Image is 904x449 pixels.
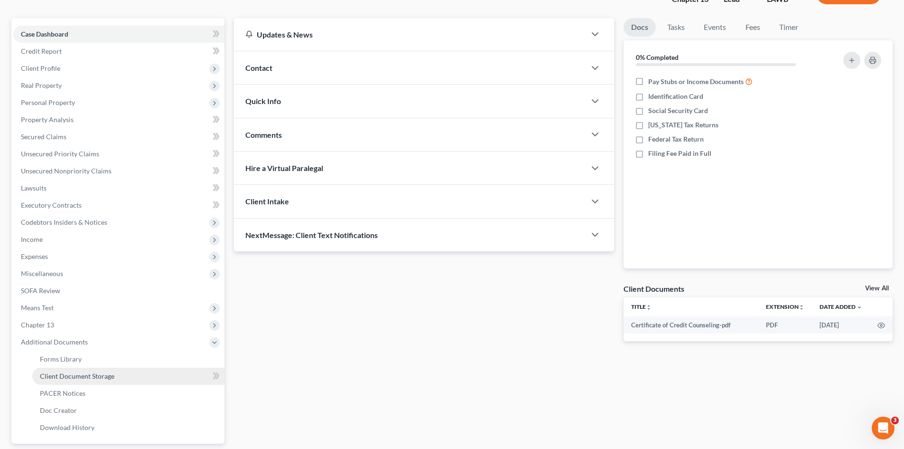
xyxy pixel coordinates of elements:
td: [DATE] [812,316,870,334]
span: Download History [40,423,94,431]
a: Client Document Storage [32,368,224,385]
div: Lindsey says… [8,168,182,330]
textarea: Message… [8,291,182,307]
span: Secured Claims [21,133,66,141]
span: Expenses [21,252,48,260]
img: Profile image for Operator [27,5,42,20]
img: Profile image for Operator [8,118,23,134]
button: Send a message… [163,307,178,323]
td: PDF [758,316,812,334]
span: Unsecured Priority Claims [21,150,99,158]
span: Quick Info [245,96,281,105]
strong: Filing a Case with ECF through NextChapter [39,63,154,80]
strong: All Cases View [39,38,93,45]
a: Docs [624,18,656,37]
i: unfold_more [799,305,804,310]
div: PACER Multi-Factor Authentication Now Required for ECF FilingEffective [DATE], PACER now requires... [16,248,148,313]
a: Events [696,18,734,37]
span: Identification Card [648,92,703,101]
span: Miscellaneous [21,269,63,277]
span: NextMessage: Client Text Notifications [245,230,378,239]
span: Hire a Virtual Paralegal [245,163,323,172]
button: Emoji picker [15,311,22,319]
a: Lawsuits [13,180,224,197]
span: Additional Documents [21,338,88,346]
button: Home [149,4,167,22]
strong: Shell Case Import [39,98,105,105]
a: Doc Creator [32,402,224,419]
a: View All [865,285,889,292]
a: Secured Claims [13,128,224,145]
a: SOFA Review [13,282,224,299]
span: Filing Fee Paid in Full [648,149,711,158]
span: Client Profile [21,64,60,72]
span: Social Security Card [648,106,708,115]
span: Lawsuits [21,184,47,192]
a: Property Analysis [13,111,224,128]
span: Chapter 13 [21,321,54,329]
a: Unsecured Priority Claims [13,145,224,162]
button: Upload attachment [45,311,53,319]
span: Real Property [21,81,62,89]
div: Client Documents [624,284,684,294]
i: unfold_more [646,305,652,310]
div: PACER Multi-Factor Authentication Now Required for ECF Filing [25,256,138,286]
a: Date Added expand_more [820,303,862,310]
span: Personal Property [21,98,75,106]
h1: Operator [46,9,80,16]
a: Unsecured Nonpriority Claims [13,162,224,180]
a: Tasks [660,18,692,37]
span: Client Intake [245,197,289,206]
span: Forms Library [40,355,82,363]
button: Gif picker [30,311,37,319]
div: Hi there! You should set up an authentication app through your PACER settings. Once you have link... [8,168,156,309]
button: Start recording [60,311,68,319]
b: [PERSON_NAME] [41,149,94,155]
a: Extensionunfold_more [766,303,804,310]
div: Shell Case Import [29,89,182,115]
span: Credit Report [21,47,62,55]
span: Pay Stubs or Income Documents [648,77,744,86]
a: Executory Contracts [13,197,224,214]
span: [US_STATE] Tax Returns [648,120,718,130]
div: Close [167,4,184,21]
a: Forms Library [32,351,224,368]
span: More in the Help Center [65,122,155,130]
span: 3 [891,417,899,424]
span: Unsecured Nonpriority Claims [21,167,112,175]
span: Federal Tax Return [648,134,704,144]
span: Comments [245,130,282,139]
span: Income [21,235,43,243]
span: Property Analysis [21,115,74,124]
a: PACER Notices [32,385,224,402]
div: Lindsey says… [8,146,182,168]
span: Contact [245,63,272,72]
img: Profile image for Lindsey [28,147,38,157]
iframe: Intercom live chat [872,417,895,439]
a: Titleunfold_more [631,303,652,310]
div: Operator says… [8,29,182,146]
div: joined the conversation [41,148,162,156]
div: Filing a Case with ECF through NextChapter [29,54,182,89]
a: Timer [772,18,806,37]
div: All Cases View [29,29,182,54]
a: Download History [32,419,224,436]
span: Executory Contracts [21,201,82,209]
a: Case Dashboard [13,26,224,43]
div: Hi there! You should set up an authentication app through your PACER settings. Once you have link... [15,173,148,248]
a: More in the Help Center [29,115,182,138]
i: expand_more [857,305,862,310]
span: Effective [DATE], PACER now requires Multi-Factor… [25,287,120,304]
a: Fees [737,18,768,37]
span: Means Test [21,304,54,312]
span: Case Dashboard [21,30,68,38]
span: Client Document Storage [40,372,114,380]
span: Codebtors Insiders & Notices [21,218,107,226]
span: SOFA Review [21,287,60,295]
span: Doc Creator [40,406,77,414]
button: go back [6,4,24,22]
a: Credit Report [13,43,224,60]
span: PACER Notices [40,389,85,397]
div: Updates & News [245,29,574,39]
td: Certificate of Credit Counseling-pdf [624,316,758,334]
